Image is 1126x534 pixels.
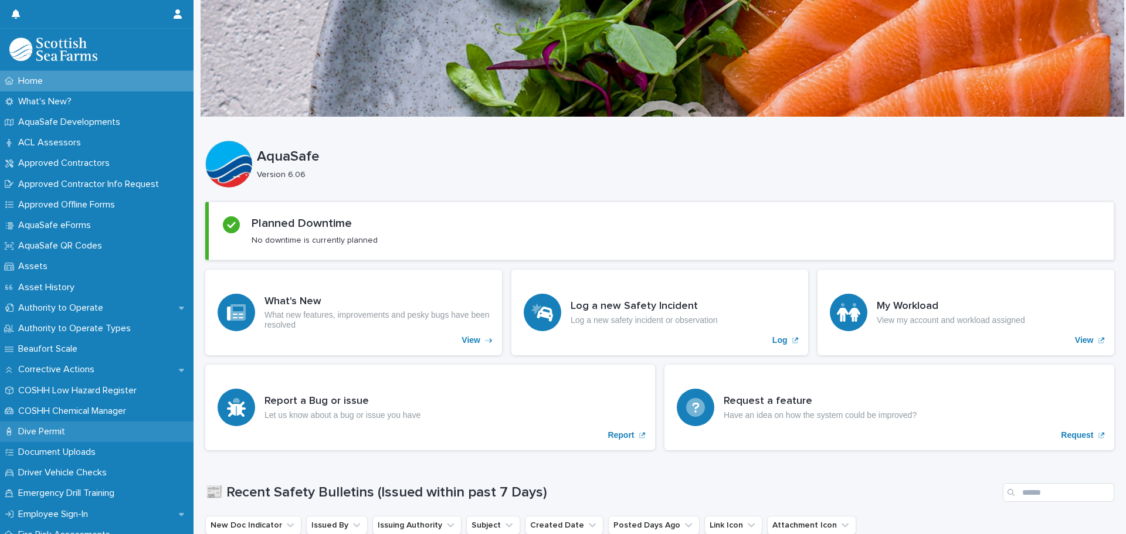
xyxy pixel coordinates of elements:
[1003,483,1114,502] input: Search
[257,148,1110,165] p: AquaSafe
[264,310,490,330] p: What new features, improvements and pesky bugs have been resolved
[608,430,634,440] p: Report
[205,365,655,450] a: Report
[13,343,87,355] p: Beaufort Scale
[13,261,57,272] p: Assets
[571,300,718,313] h3: Log a new Safety Incident
[264,395,420,408] h3: Report a Bug or issue
[13,323,140,334] p: Authority to Operate Types
[13,137,90,148] p: ACL Assessors
[1061,430,1093,440] p: Request
[724,410,917,420] p: Have an idea on how the system could be improved?
[252,235,378,246] p: No downtime is currently planned
[9,38,97,61] img: bPIBxiqnSb2ggTQWdOVV
[13,509,97,520] p: Employee Sign-In
[13,385,146,396] p: COSHH Low Hazard Register
[13,117,130,128] p: AquaSafe Developments
[571,315,718,325] p: Log a new safety incident or observation
[13,447,105,458] p: Document Uploads
[818,270,1114,355] a: View
[205,270,502,355] a: View
[13,158,119,169] p: Approved Contractors
[13,179,168,190] p: Approved Contractor Info Request
[205,484,998,501] h1: 📰 Recent Safety Bulletins (Issued within past 7 Days)
[257,170,1105,180] p: Version 6.06
[772,335,788,345] p: Log
[13,96,81,107] p: What's New?
[13,406,135,417] p: COSHH Chemical Manager
[1075,335,1094,345] p: View
[664,365,1114,450] a: Request
[13,240,111,251] p: AquaSafe QR Codes
[511,270,808,355] a: Log
[264,295,490,308] h3: What's New
[877,315,1025,325] p: View my account and workload assigned
[877,300,1025,313] h3: My Workload
[13,76,52,87] p: Home
[13,199,124,210] p: Approved Offline Forms
[13,426,74,437] p: Dive Permit
[13,220,100,231] p: AquaSafe eForms
[13,488,124,499] p: Emergency Drill Training
[13,302,113,314] p: Authority to Operate
[724,395,917,408] h3: Request a feature
[13,364,104,375] p: Corrective Actions
[252,216,352,230] h2: Planned Downtime
[13,467,116,478] p: Driver Vehicle Checks
[264,410,420,420] p: Let us know about a bug or issue you have
[13,282,84,293] p: Asset History
[462,335,480,345] p: View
